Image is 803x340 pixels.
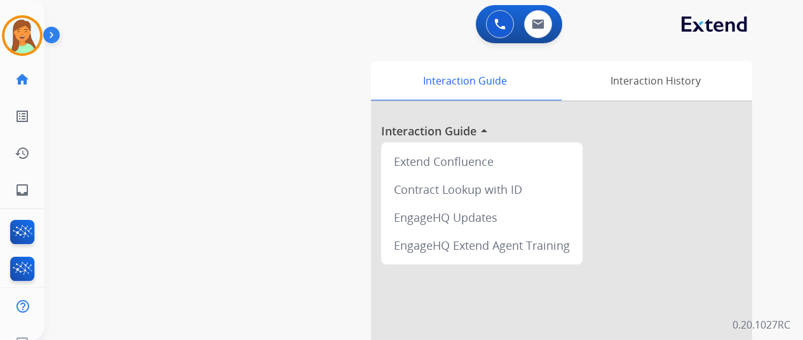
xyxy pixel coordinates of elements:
div: Extend Confluence [386,147,577,175]
div: Contract Lookup with ID [386,175,577,203]
div: EngageHQ Updates [386,203,577,231]
img: avatar [4,18,40,53]
p: 0.20.1027RC [732,317,790,332]
mat-icon: home [15,72,30,87]
mat-icon: inbox [15,182,30,198]
div: Interaction History [558,61,752,100]
mat-icon: list_alt [15,109,30,124]
div: Interaction Guide [371,61,558,100]
div: EngageHQ Extend Agent Training [386,231,577,259]
mat-icon: history [15,146,30,161]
